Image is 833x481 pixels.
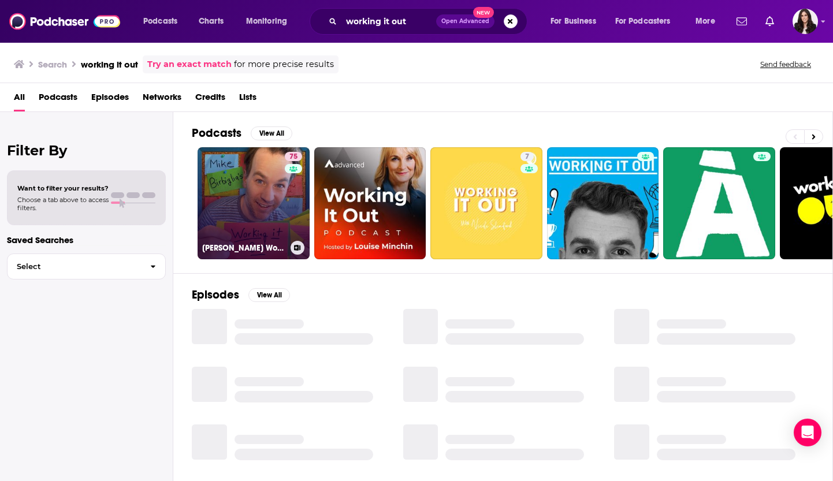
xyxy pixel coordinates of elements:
button: open menu [542,12,611,31]
button: Show profile menu [793,9,818,34]
input: Search podcasts, credits, & more... [341,12,436,31]
span: For Business [551,13,596,29]
a: All [14,88,25,111]
a: PodcastsView All [192,126,292,140]
a: 7 [520,152,534,161]
h3: [PERSON_NAME] Working It Out [202,243,286,253]
span: Choose a tab above to access filters. [17,196,109,212]
a: Charts [191,12,230,31]
a: Podcasts [39,88,77,111]
span: for more precise results [234,58,334,71]
button: Open AdvancedNew [436,14,494,28]
img: Podchaser - Follow, Share and Rate Podcasts [9,10,120,32]
span: Select [8,263,141,270]
a: Show notifications dropdown [761,12,779,31]
div: Open Intercom Messenger [794,419,821,446]
span: New [473,7,494,18]
a: 75 [285,152,302,161]
a: 7 [430,147,542,259]
span: More [696,13,715,29]
button: open menu [687,12,730,31]
a: EpisodesView All [192,288,290,302]
a: Credits [195,88,225,111]
h3: working it out [81,59,138,70]
a: Show notifications dropdown [732,12,752,31]
button: open menu [238,12,302,31]
span: Monitoring [246,13,287,29]
button: View All [251,126,292,140]
h2: Episodes [192,288,239,302]
span: Podcasts [143,13,177,29]
button: View All [248,288,290,302]
span: Want to filter your results? [17,184,109,192]
span: Open Advanced [441,18,489,24]
a: Try an exact match [147,58,232,71]
div: Search podcasts, credits, & more... [321,8,538,35]
span: 75 [289,151,297,163]
span: Logged in as RebeccaShapiro [793,9,818,34]
a: 75[PERSON_NAME] Working It Out [198,147,310,259]
span: Charts [199,13,224,29]
a: Networks [143,88,181,111]
button: open menu [608,12,687,31]
img: User Profile [793,9,818,34]
a: Lists [239,88,256,111]
button: Select [7,253,166,279]
span: For Podcasters [615,13,671,29]
h2: Podcasts [192,126,241,140]
button: Send feedback [757,59,815,69]
h3: Search [38,59,67,70]
button: open menu [135,12,192,31]
p: Saved Searches [7,234,166,245]
h2: Filter By [7,142,166,159]
span: 7 [525,151,529,163]
a: Episodes [91,88,129,111]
